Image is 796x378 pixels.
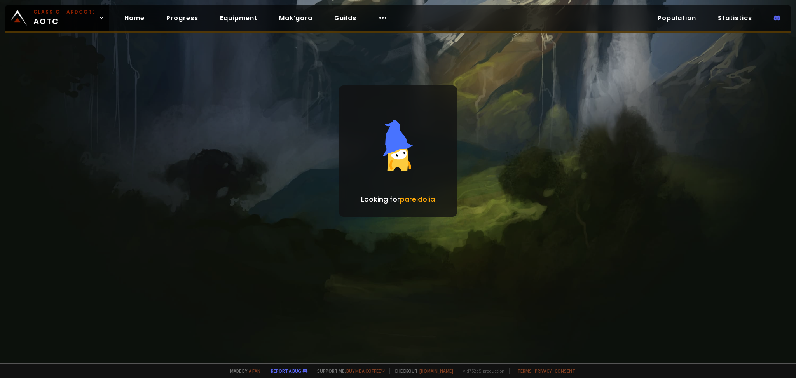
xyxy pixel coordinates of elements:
span: Made by [225,368,260,374]
a: Buy me a coffee [346,368,385,374]
span: pareidolia [400,194,435,204]
span: AOTC [33,9,96,27]
a: [DOMAIN_NAME] [419,368,453,374]
a: Population [651,10,702,26]
a: Report a bug [271,368,301,374]
a: Consent [555,368,575,374]
span: v. d752d5 - production [458,368,504,374]
span: Checkout [389,368,453,374]
a: Mak'gora [273,10,319,26]
a: Privacy [535,368,552,374]
a: Guilds [328,10,363,26]
a: Statistics [712,10,758,26]
small: Classic Hardcore [33,9,96,16]
a: Home [118,10,151,26]
p: Looking for [361,194,435,204]
a: Progress [160,10,204,26]
a: a fan [249,368,260,374]
span: Support me, [312,368,385,374]
a: Terms [517,368,532,374]
a: Equipment [214,10,264,26]
a: Classic HardcoreAOTC [5,5,109,31]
